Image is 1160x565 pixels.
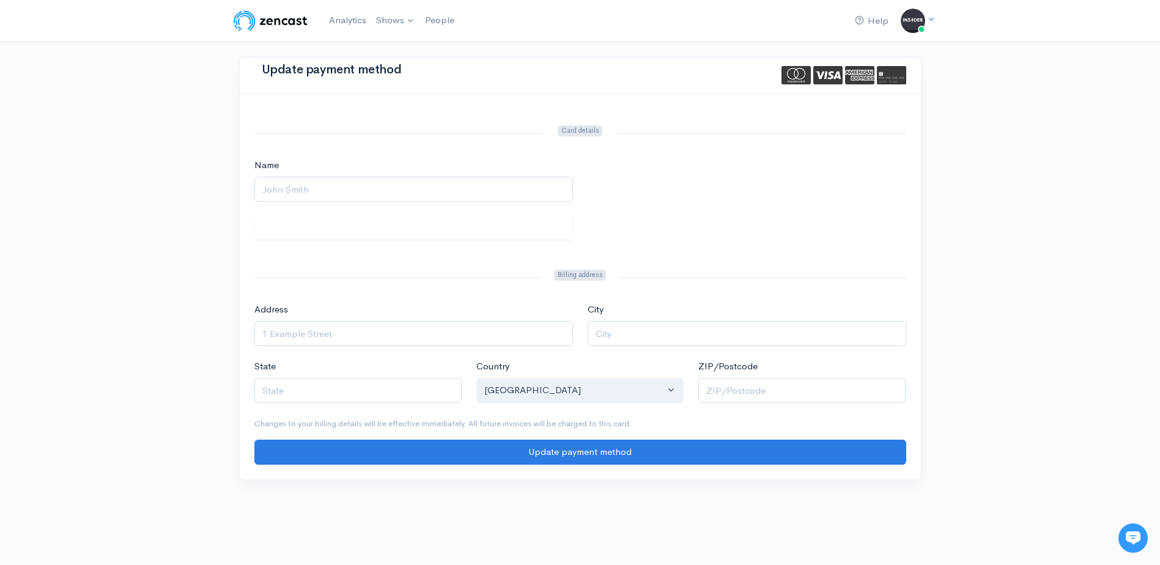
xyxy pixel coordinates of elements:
[19,162,226,186] button: New conversation
[35,230,218,254] input: Search articles
[254,360,276,374] label: State
[588,321,906,346] input: City
[254,158,279,172] label: Name
[850,8,893,34] a: Help
[476,378,684,403] button: United States
[901,9,925,33] img: ...
[262,222,565,237] iframe: Secure card payment input frame
[232,9,309,33] img: ZenCast Logo
[254,378,462,403] input: State
[813,66,843,84] img: visa.svg
[254,56,409,84] h2: Update payment method
[558,125,602,137] span: Card details
[698,360,758,374] label: ZIP/Postcode
[18,59,226,79] h1: Hi 👋
[254,440,906,465] input: Update payment method
[554,270,606,281] span: Billing address
[1118,523,1148,553] iframe: gist-messenger-bubble-iframe
[420,7,459,34] a: People
[254,303,288,317] label: Address
[371,7,420,34] a: Shows
[324,7,371,34] a: Analytics
[79,169,147,179] span: New conversation
[781,66,811,84] img: mastercard.svg
[484,383,665,397] div: [GEOGRAPHIC_DATA]
[588,303,604,317] label: City
[877,66,906,84] img: default.svg
[254,418,632,429] small: Changes to your billing details will be effective immediately. All future invoices will be charge...
[845,66,874,84] img: amex.svg
[476,360,509,374] label: Country
[254,177,573,202] input: John Smith
[254,321,573,346] input: 1 Example Street
[17,210,228,224] p: Find an answer quickly
[18,81,226,140] h2: Just let us know if you need anything and we'll be happy to help! 🙂
[698,378,906,403] input: ZIP/Postcode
